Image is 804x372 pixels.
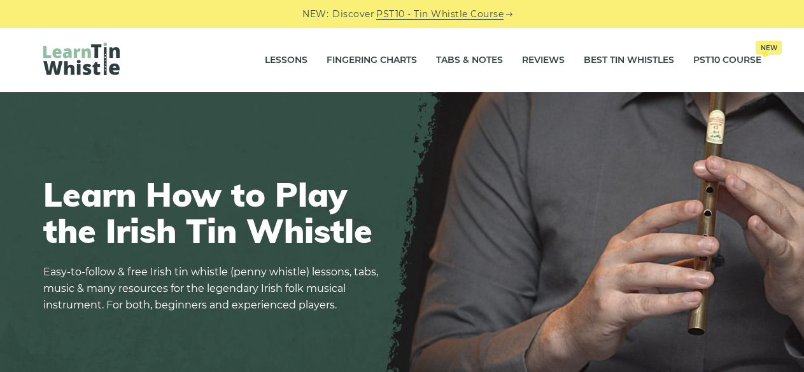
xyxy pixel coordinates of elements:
a: Lessons [265,45,307,76]
p: Easy-to-follow & free Irish tin whistle (penny whistle) lessons, tabs, music & many resources for... [43,264,387,313]
a: Tabs & Notes [436,45,503,76]
img: LearnTinWhistle.com [43,43,120,75]
a: Reviews [522,45,565,76]
span: New [756,41,782,55]
h1: Learn How to Play the Irish Tin Whistle [43,176,387,249]
a: Fingering Charts [327,45,417,76]
a: Best Tin Whistles [584,45,674,76]
a: PST10 CourseNew [693,45,761,76]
